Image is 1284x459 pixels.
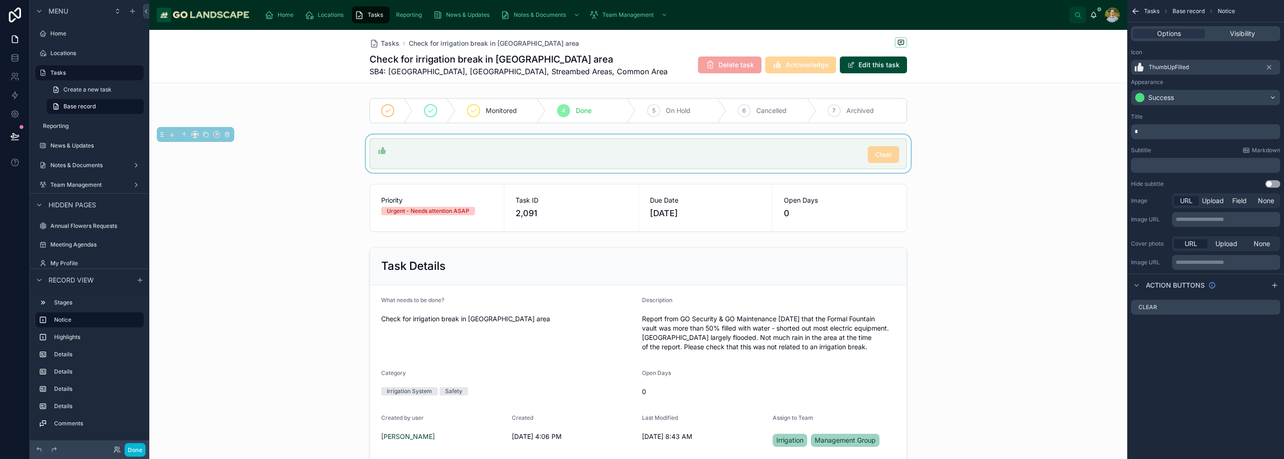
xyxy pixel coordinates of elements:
[602,11,654,19] span: Team Management
[50,142,142,149] label: News & Updates
[257,5,1069,25] div: scrollable content
[840,56,907,73] button: Edit this task
[125,443,146,457] button: Done
[1131,113,1143,120] label: Title
[35,237,144,252] a: Meeting Agendas
[35,46,144,61] a: Locations
[54,333,140,341] label: Highlights
[1172,7,1205,15] span: Base record
[370,66,668,77] span: SB4: [GEOGRAPHIC_DATA], [GEOGRAPHIC_DATA], Streambed Areas, Common Area
[50,241,142,248] label: Meeting Agendas
[1131,180,1164,188] label: Hide subtitle
[50,30,142,37] label: Home
[1258,196,1274,205] span: None
[1131,197,1168,205] label: Image
[1185,239,1197,248] span: URL
[368,11,383,19] span: Tasks
[381,39,399,48] span: Tasks
[35,138,144,153] a: News & Updates
[1242,147,1280,154] a: Markdown
[35,219,144,233] a: Annual Flowers Requests
[30,291,149,440] div: scrollable content
[49,275,94,285] span: Record view
[1180,196,1193,205] span: URL
[35,26,144,41] a: Home
[50,49,142,57] label: Locations
[50,69,138,77] label: Tasks
[157,7,250,22] img: App logo
[1138,304,1157,311] label: Clear
[50,222,142,230] label: Annual Flowers Requests
[47,99,144,114] a: Base record
[1215,239,1237,248] span: Upload
[370,53,668,66] h1: Check for irrigation break in [GEOGRAPHIC_DATA] area
[54,299,140,306] label: Stages
[868,146,899,163] button: Clear
[1131,124,1280,139] div: scrollable content
[1218,7,1235,15] span: Notice
[586,7,672,23] a: Team Management
[1144,7,1159,15] span: Tasks
[1131,147,1151,154] label: Subtitle
[1131,259,1168,266] label: Image URL
[1146,281,1205,290] span: Action buttons
[49,7,68,16] span: Menu
[1172,212,1280,227] div: scrollable content
[1149,64,1189,71] span: ThumbUpFilled
[54,351,140,358] label: Details
[1131,78,1163,86] label: Appearance
[396,11,422,19] span: Reporting
[1131,90,1280,106] button: Success
[262,7,300,23] a: Home
[1131,216,1168,223] label: Image URL
[54,403,140,410] label: Details
[409,39,579,48] a: Check for irrigation break in [GEOGRAPHIC_DATA] area
[498,7,585,23] a: Notes & Documents
[1232,196,1247,205] span: Field
[302,7,350,23] a: Locations
[54,385,140,393] label: Details
[1131,49,1142,56] label: Icon
[54,368,140,375] label: Details
[1230,29,1255,38] span: Visibility
[63,86,112,93] span: Create a new task
[1202,196,1224,205] span: Upload
[1172,255,1280,270] div: scrollable content
[1254,239,1270,248] span: None
[35,177,144,192] a: Team Management
[63,103,96,110] span: Base record
[1131,158,1280,173] div: scrollable content
[50,181,129,189] label: Team Management
[47,82,144,97] a: Create a new task
[54,420,140,427] label: Comments
[50,162,129,169] label: Notes & Documents
[54,316,136,324] label: Notice
[1148,93,1174,102] div: Success
[318,11,343,19] span: Locations
[446,11,489,19] span: News & Updates
[1157,29,1181,38] span: Options
[875,150,892,159] span: Clear
[49,200,96,210] span: Hidden pages
[370,39,399,48] a: Tasks
[352,7,390,23] a: Tasks
[1131,240,1168,247] label: Cover photo
[35,65,144,80] a: Tasks
[430,7,496,23] a: News & Updates
[35,256,144,271] a: My Profile
[43,122,142,130] label: Reporting
[1252,147,1280,154] span: Markdown
[50,260,142,267] label: My Profile
[35,158,144,173] a: Notes & Documents
[514,11,566,19] span: Notes & Documents
[278,11,293,19] span: Home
